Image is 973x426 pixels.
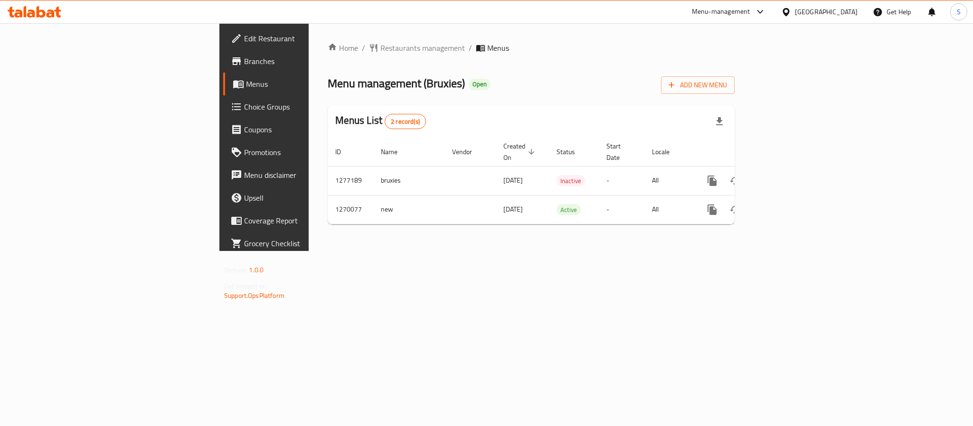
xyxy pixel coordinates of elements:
span: Edit Restaurant [244,33,374,44]
span: Active [557,204,581,215]
span: Grocery Checklist [244,238,374,249]
td: - [599,195,644,224]
button: more [701,169,724,192]
button: more [701,198,724,221]
span: 2 record(s) [385,117,425,126]
a: Support.OpsPlatform [224,289,284,302]
span: ID [335,146,353,157]
a: Menus [223,73,382,95]
a: Grocery Checklist [223,232,382,255]
span: Menu disclaimer [244,169,374,181]
span: Inactive [557,176,585,186]
h2: Menus List [335,113,426,129]
div: Total records count [385,114,426,129]
span: Branches [244,56,374,67]
span: Coverage Report [244,215,374,226]
nav: breadcrumb [328,42,735,54]
span: Get support on: [224,280,268,292]
span: Restaurants management [380,42,465,54]
div: Inactive [557,175,585,186]
table: enhanced table [328,138,800,224]
span: Vendor [452,146,484,157]
span: Version: [224,264,247,276]
span: Choice Groups [244,101,374,112]
div: Menu-management [692,6,750,18]
span: Upsell [244,192,374,204]
span: Menu management ( Bruxies ) [328,73,465,94]
div: Open [469,79,491,90]
span: Open [469,80,491,88]
span: [DATE] [503,203,523,215]
a: Choice Groups [223,95,382,118]
a: Menu disclaimer [223,164,382,186]
div: [GEOGRAPHIC_DATA] [795,7,858,17]
a: Coverage Report [223,209,382,232]
a: Restaurants management [369,42,465,54]
a: Edit Restaurant [223,27,382,50]
li: / [469,42,472,54]
span: Status [557,146,587,157]
button: Add New Menu [661,76,735,94]
span: Created On [503,140,538,163]
span: Promotions [244,147,374,158]
td: All [644,166,693,195]
span: Name [381,146,410,157]
span: Locale [652,146,682,157]
button: Change Status [724,169,746,192]
button: Change Status [724,198,746,221]
a: Branches [223,50,382,73]
td: - [599,166,644,195]
a: Promotions [223,141,382,164]
span: Menus [246,78,374,90]
div: Active [557,204,581,215]
a: Coupons [223,118,382,141]
td: All [644,195,693,224]
span: Add New Menu [669,79,727,91]
span: [DATE] [503,174,523,186]
span: Menus [487,42,509,54]
td: bruxies [373,166,444,195]
td: new [373,195,444,224]
span: 1.0.0 [249,264,264,276]
span: Coupons [244,124,374,135]
span: Start Date [606,140,633,163]
th: Actions [693,138,800,167]
a: Upsell [223,186,382,209]
div: Export file [708,110,731,133]
span: S [957,7,961,17]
